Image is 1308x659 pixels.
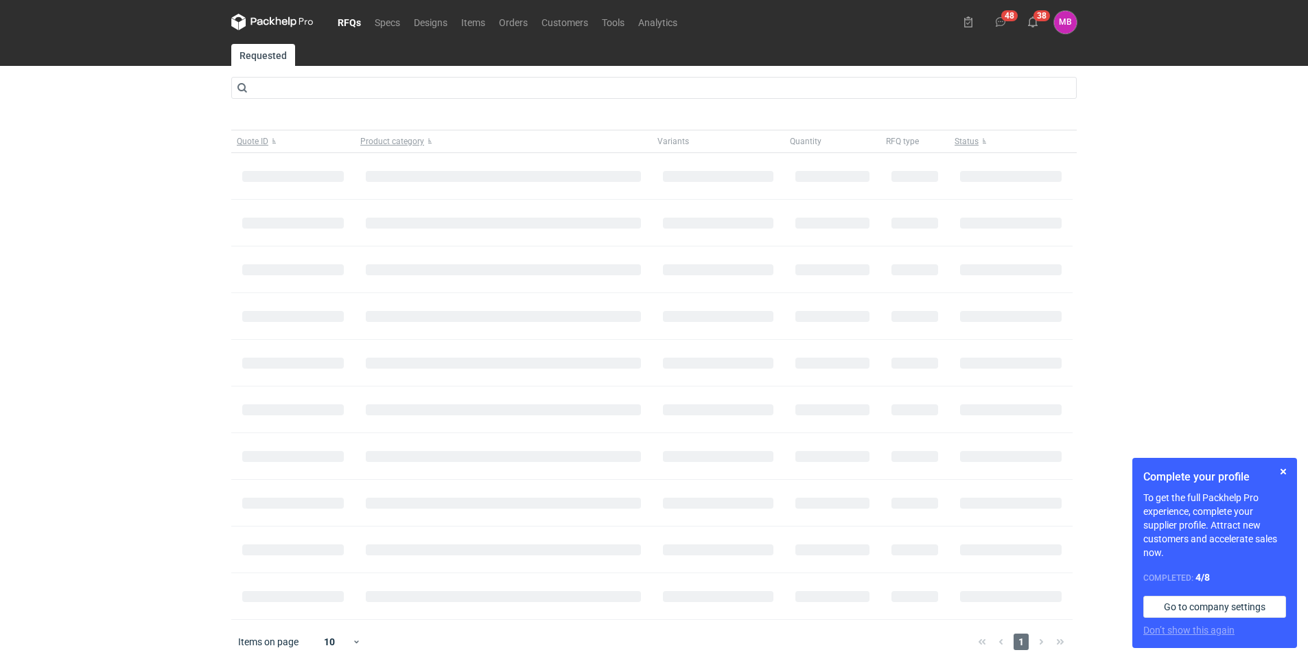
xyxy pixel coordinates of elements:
button: Don’t show this again [1143,623,1235,637]
span: Status [955,136,979,147]
a: Go to company settings [1143,596,1286,618]
a: Tools [595,14,631,30]
button: Quote ID [231,130,355,152]
a: Customers [535,14,595,30]
button: 38 [1022,11,1044,33]
span: Product category [360,136,424,147]
button: Product category [355,130,652,152]
p: To get the full Packhelp Pro experience, complete your supplier profile. Attract new customers an... [1143,491,1286,559]
button: MB [1054,11,1077,34]
strong: 4 / 8 [1195,572,1210,583]
span: Quote ID [237,136,268,147]
div: 10 [307,632,352,651]
a: Analytics [631,14,684,30]
a: RFQs [331,14,368,30]
span: Items on page [238,635,299,649]
span: 1 [1014,634,1029,650]
div: Mateusz Borowik [1054,11,1077,34]
svg: Packhelp Pro [231,14,314,30]
span: RFQ type [886,136,919,147]
button: 48 [990,11,1012,33]
button: Status [949,130,1073,152]
button: Skip for now [1275,463,1292,480]
a: Specs [368,14,407,30]
h1: Complete your profile [1143,469,1286,485]
span: Quantity [790,136,821,147]
a: Requested [231,44,295,66]
a: Designs [407,14,454,30]
div: Completed: [1143,570,1286,585]
span: Variants [657,136,689,147]
a: Items [454,14,492,30]
a: Orders [492,14,535,30]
